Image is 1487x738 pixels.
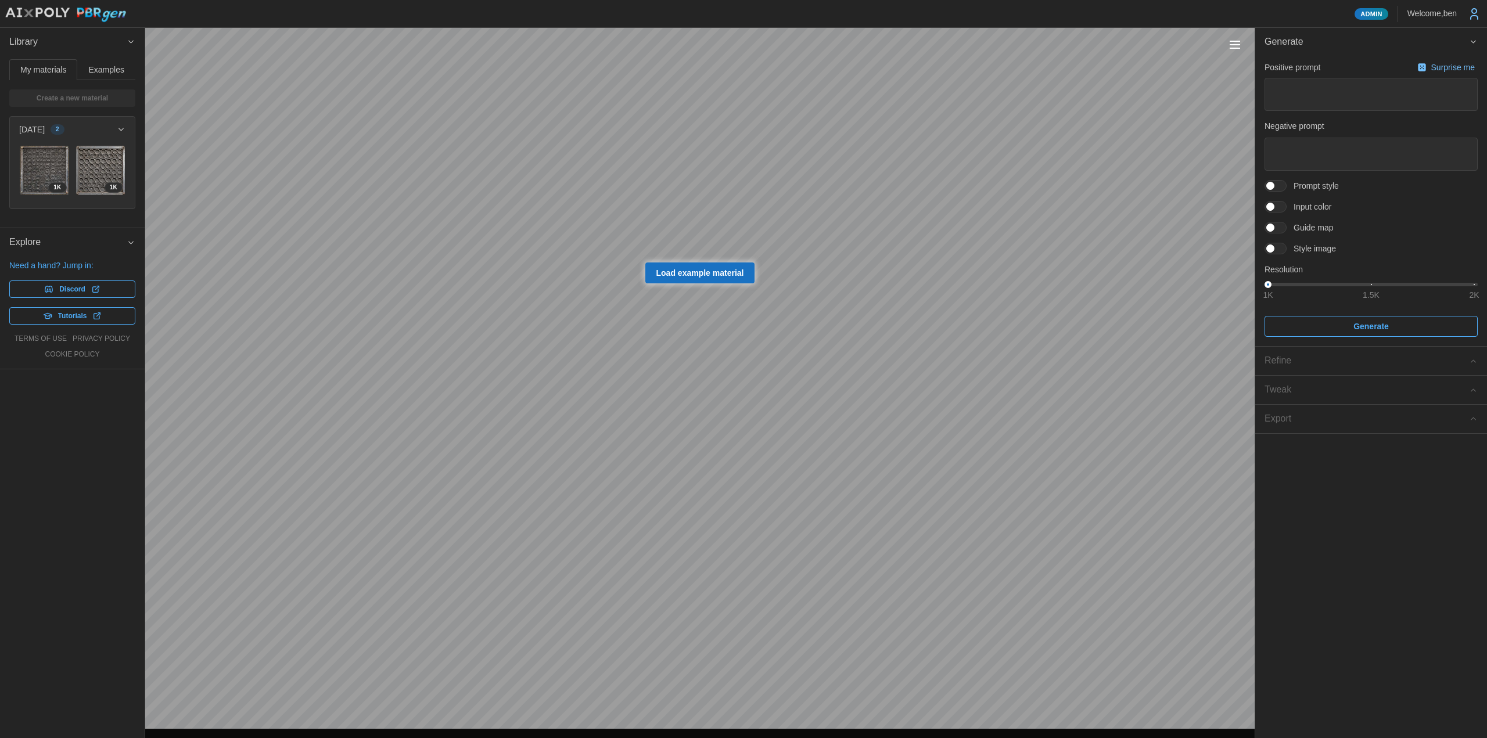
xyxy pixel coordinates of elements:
[1431,62,1477,73] p: Surprise me
[1407,8,1457,19] p: Welcome, ben
[9,260,135,271] p: Need a hand? Jump in:
[9,307,135,325] a: Tutorials
[1265,62,1320,73] p: Positive prompt
[1360,9,1382,19] span: Admin
[9,28,127,56] span: Library
[19,145,70,196] a: FTSi3RqIgUCfdl9tUj8s1K
[1287,243,1336,254] span: Style image
[1255,28,1487,56] button: Generate
[53,183,61,192] span: 1 K
[20,146,69,195] img: FTSi3RqIgUCfdl9tUj8s
[56,125,59,134] span: 2
[9,228,127,257] span: Explore
[1287,180,1339,192] span: Prompt style
[58,308,87,324] span: Tutorials
[656,263,744,283] span: Load example material
[1265,376,1469,404] span: Tweak
[645,262,755,283] a: Load example material
[1265,354,1469,368] div: Refine
[76,145,126,196] a: J4b69AzdP5w0Lu1U1yst1K
[1353,316,1389,336] span: Generate
[1287,201,1331,213] span: Input color
[1227,37,1243,53] button: Toggle viewport controls
[1265,316,1478,337] button: Generate
[59,281,85,297] span: Discord
[89,66,124,74] span: Examples
[5,7,127,23] img: AIxPoly PBRgen
[1265,28,1469,56] span: Generate
[37,90,108,106] span: Create a new material
[20,66,66,74] span: My materials
[9,280,135,298] a: Discord
[1255,376,1487,404] button: Tweak
[45,350,99,359] a: cookie policy
[9,89,135,107] a: Create a new material
[1255,56,1487,347] div: Generate
[73,334,130,344] a: privacy policy
[10,142,135,208] div: [DATE]2
[1414,59,1478,75] button: Surprise me
[76,146,125,195] img: J4b69AzdP5w0Lu1U1yst
[1265,405,1469,433] span: Export
[1255,405,1487,433] button: Export
[1287,222,1333,233] span: Guide map
[1255,347,1487,375] button: Refine
[1265,264,1478,275] p: Resolution
[110,183,117,192] span: 1 K
[1265,120,1478,132] p: Negative prompt
[10,117,135,142] button: [DATE]2
[19,124,45,135] p: [DATE]
[15,334,67,344] a: terms of use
